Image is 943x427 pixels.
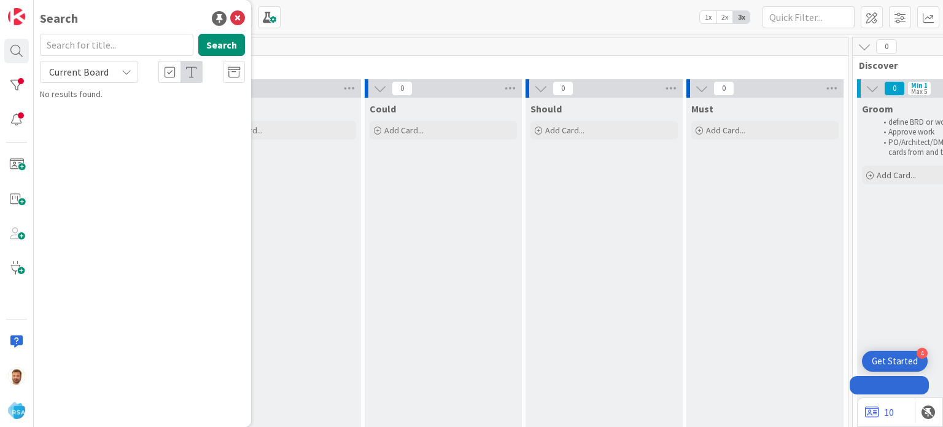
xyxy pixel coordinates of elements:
span: Add Card... [384,125,424,136]
span: 0 [392,81,413,96]
button: Search [198,34,245,56]
div: Search [40,9,78,28]
div: No results found. [40,88,245,101]
img: AS [8,367,25,385]
span: Could [370,103,396,115]
span: Current Board [49,66,109,78]
a: 10 [865,405,894,420]
span: 3x [733,11,750,23]
span: 1x [700,11,716,23]
span: 2x [716,11,733,23]
span: 0 [884,81,905,96]
div: Max 5 [911,88,927,95]
span: Add Card... [877,170,916,181]
img: avatar [8,402,25,419]
span: 0 [553,81,573,96]
span: Add Card... [706,125,745,136]
span: Should [530,103,562,115]
span: Product Backlog [45,59,832,71]
span: 0 [713,81,734,96]
div: Min 1 [911,82,928,88]
input: Quick Filter... [763,6,855,28]
span: Groom [862,103,893,115]
div: 4 [917,348,928,359]
span: Must [691,103,713,115]
span: Add Card... [545,125,584,136]
div: Open Get Started checklist, remaining modules: 4 [862,351,928,372]
img: Visit kanbanzone.com [8,8,25,25]
div: Get Started [872,355,918,367]
input: Search for title... [40,34,193,56]
span: 0 [876,39,897,54]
